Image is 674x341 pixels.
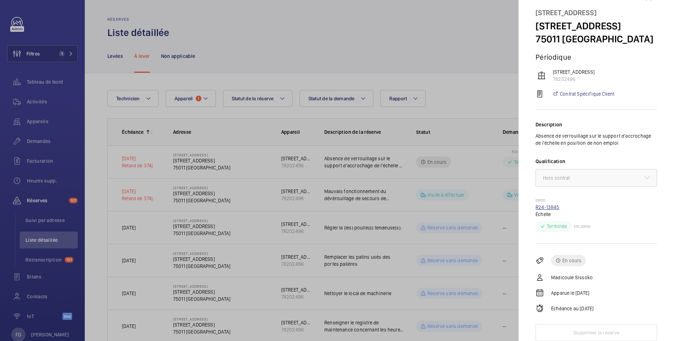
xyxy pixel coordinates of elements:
[543,175,570,181] span: Hors contrat
[536,211,657,218] p: Échelle
[536,204,560,210] a: R24-13845
[553,68,657,76] p: [STREET_ADDRESS]
[552,90,615,97] a: Contrat Spécifique Client
[551,289,589,297] p: Apparue le [DATE]
[536,121,657,128] div: Description
[536,198,657,204] p: [DATE]
[536,132,657,146] p: Absence de verrouillage sur le support d'accrochage de l'échelle en position de non emploi
[551,274,593,281] p: Madicoule Sissoko
[537,71,546,80] img: elevator.svg
[562,257,581,264] p: En cours
[536,53,657,61] h5: Périodique
[536,324,657,341] button: Supprimer la réserve
[547,223,567,230] p: Terminée
[536,6,657,19] div: [STREET_ADDRESS]
[551,305,593,312] p: Échéance au [DATE]
[553,76,657,83] p: 78202496
[536,158,657,165] label: Qualification
[536,6,657,46] h4: [STREET_ADDRESS] 75011 [GEOGRAPHIC_DATA]
[571,224,590,228] p: ETA: [DATE]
